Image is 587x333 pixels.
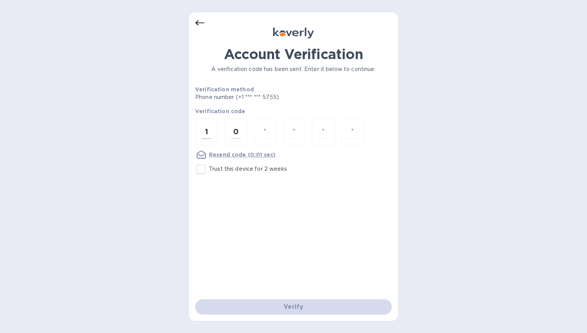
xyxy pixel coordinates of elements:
[195,46,392,62] h1: Account Verification
[209,152,275,158] u: Resend code (0:01 sec)
[195,107,392,115] p: Verification code
[195,93,338,101] p: Phone number (+1 *** *** 5755)
[195,65,392,73] p: A verification code has been sent. Enter it below to continue.
[209,165,287,173] p: Trust this device for 2 weeks
[195,86,254,92] b: Verification method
